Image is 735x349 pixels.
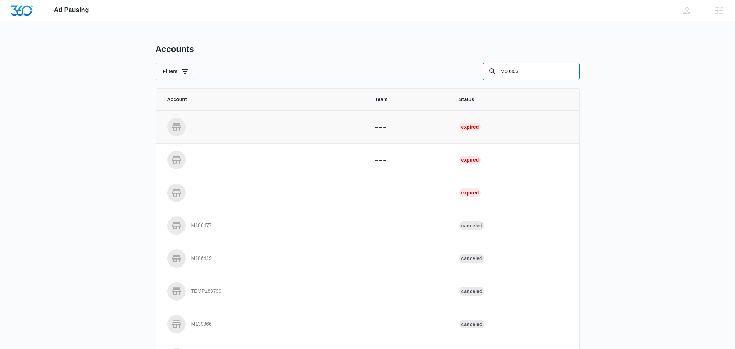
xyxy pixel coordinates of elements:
[54,6,89,14] span: Ad Pausing
[191,222,212,229] p: M186477
[167,282,358,301] a: TEMP188799
[375,156,442,164] p: – – –
[459,287,485,296] div: Canceled
[375,123,442,131] p: – – –
[167,249,358,268] a: M186419
[459,320,485,328] div: Canceled
[459,221,485,230] div: Canceled
[191,321,212,328] p: M139866
[375,96,442,103] span: Team
[167,96,358,103] span: Account
[375,189,442,197] p: – – –
[167,216,358,235] a: M186477
[375,222,442,229] p: – – –
[191,288,222,295] p: TEMP188799
[156,44,194,54] h1: Accounts
[156,63,195,80] button: Filters
[375,321,442,328] p: – – –
[459,156,481,164] div: Expired
[167,315,358,333] a: M139866
[459,123,481,131] div: Expired
[375,255,442,262] p: – – –
[483,63,580,80] input: Search By Account Number
[459,96,568,103] span: Status
[375,288,442,295] p: – – –
[459,254,485,263] div: Canceled
[459,188,481,197] div: Expired
[191,255,212,262] p: M186419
